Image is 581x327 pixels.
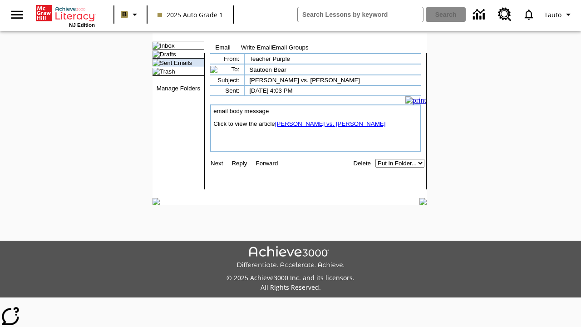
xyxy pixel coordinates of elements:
a: Sent Emails [160,59,192,66]
img: folder_icon_pick.gif [153,59,160,66]
span: 2025 Auto Grade 1 [158,10,223,20]
td: Subject: [217,77,239,84]
input: search field [298,7,423,22]
span: NJ Edition [69,22,95,28]
img: folder_icon.gif [153,42,160,49]
a: Resource Center, Will open in new tab [492,2,517,27]
a: Next [211,160,223,167]
span: Tauto [544,10,561,20]
img: table_footer_right.gif [419,198,427,205]
img: table_footer_left.gif [153,198,160,205]
a: Manage Folders [157,85,200,92]
div: Home [36,3,95,28]
span: B [122,9,127,20]
a: Email Groups [272,44,309,51]
td: Sautoen Bear [249,66,420,73]
button: Open side menu [4,1,30,28]
a: Trash [160,68,175,75]
button: Boost Class color is light brown. Change class color [117,6,144,23]
img: print [405,96,426,104]
a: Email [215,44,230,51]
a: [PERSON_NAME] vs. [PERSON_NAME] [275,120,386,127]
a: Forward [256,160,278,167]
td: From: [217,55,239,62]
a: Inbox [160,42,175,49]
a: Drafts [160,51,176,58]
a: Reply [231,160,247,167]
a: Delete [353,160,371,167]
img: folder_icon.gif [153,68,160,75]
td: [DATE] 4:03 PM [249,87,420,94]
a: Data Center [468,2,492,27]
td: email body message [212,106,419,135]
img: folder_icon.gif [153,50,160,58]
a: Write Email [241,44,272,51]
td: [PERSON_NAME] vs. [PERSON_NAME] [249,77,420,84]
img: black_spacer.gif [204,189,427,190]
img: to_icon.gif [210,66,217,73]
img: Achieve3000 Differentiate Accelerate Achieve [236,246,345,269]
a: Notifications [517,3,541,26]
td: To: [217,66,239,73]
td: Sent: [217,87,239,94]
td: Teacher Purple [249,55,420,62]
font: Click to view the article [213,120,385,127]
button: Profile/Settings [541,6,577,23]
